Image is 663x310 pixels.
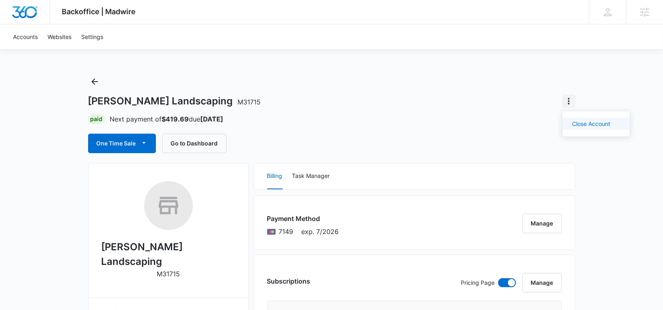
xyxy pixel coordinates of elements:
h2: [PERSON_NAME] Landscaping [102,240,235,269]
a: Accounts [8,24,43,49]
p: Pricing Page [461,278,495,287]
button: Close Account [562,118,630,130]
span: exp. 7/2026 [302,227,339,236]
h3: Subscriptions [267,276,311,286]
span: M31715 [238,98,261,106]
a: Settings [76,24,108,49]
span: Mastercard ending with [279,227,294,236]
p: M31715 [157,269,180,279]
button: Manage [523,214,562,233]
strong: [DATE] [201,115,224,123]
p: Next payment of due [110,114,224,124]
button: Go to Dashboard [162,134,227,153]
div: Paid [88,114,105,124]
a: Websites [43,24,76,49]
button: Billing [267,163,283,189]
span: Backoffice | Madwire [62,7,136,16]
button: One Time Sale [88,134,156,153]
strong: $419.69 [162,115,189,123]
h3: Payment Method [267,214,339,223]
button: Back [88,75,101,88]
button: Manage [523,273,562,293]
div: Close Account [572,121,610,127]
h1: [PERSON_NAME] Landscaping [88,95,261,107]
button: Task Manager [292,163,330,189]
button: Actions [562,95,575,108]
